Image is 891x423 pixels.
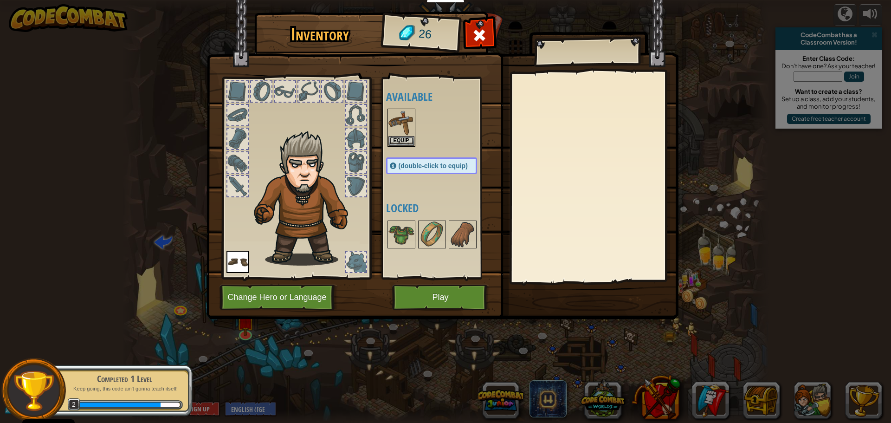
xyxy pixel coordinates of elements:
[418,26,432,43] span: 26
[388,221,414,247] img: portrait.png
[226,251,249,273] img: portrait.png
[386,202,496,214] h4: Locked
[399,162,468,169] span: (double-click to equip)
[261,25,379,44] h1: Inventory
[13,370,55,412] img: trophy.png
[392,285,489,310] button: Play
[68,398,80,411] span: 2
[419,221,445,247] img: portrait.png
[250,130,363,266] img: hair_m2.png
[66,372,183,385] div: Completed 1 Level
[450,221,476,247] img: portrait.png
[386,91,496,103] h4: Available
[66,385,183,392] p: Keep going, this code ain't gonna teach itself!
[388,136,414,146] button: Equip
[388,110,414,136] img: portrait.png
[220,285,337,310] button: Change Hero or Language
